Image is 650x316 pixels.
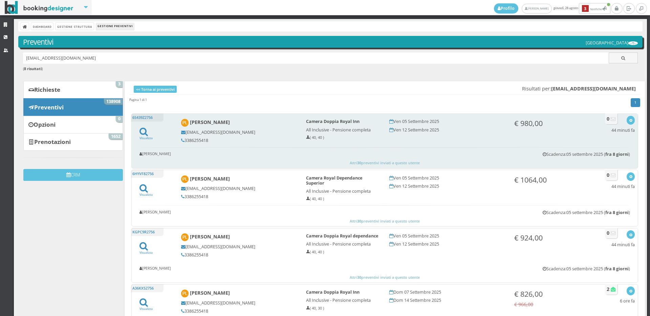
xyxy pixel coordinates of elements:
h3: € 826,00 [514,290,588,298]
h5: All Inclusive - Pensione completa [306,241,380,247]
b: 0 [607,115,609,122]
span: 05 settembre 2025 ( ) [566,266,630,272]
h5: 3386255418 [181,194,297,199]
b: Richieste [34,86,60,93]
b: Prenotazioni [34,138,71,146]
span: 3 [116,81,123,87]
b: Camera Royal Dependance Superior [306,175,362,186]
h5: 44 minuti fa [611,184,635,189]
img: BookingDesigner.com [5,1,73,14]
h5: 3386255418 [181,309,297,314]
b: fra 8 giorni [605,151,629,157]
h5: KGPC9R2756 [131,228,164,236]
b: 30 [357,160,361,165]
h5: Dom 14 Settembre 2025 [389,298,505,303]
a: Preventivi 138908 [23,98,123,116]
span: 0 [116,116,123,122]
b: [EMAIL_ADDRESS][DOMAIN_NAME] [551,85,636,92]
h5: [EMAIL_ADDRESS][DOMAIN_NAME] [181,300,297,306]
img: Piera Lucchini [181,175,189,183]
h5: All Inclusive - Pensione completa [306,298,380,303]
button: CRM [23,169,123,181]
h5: A36KX52756 [131,284,164,292]
li: Gestione Preventivi [96,23,134,30]
b: Camera Doppia Royal Inn [306,289,360,295]
h5: Ven 05 Settembre 2025 [389,233,505,238]
h3: € 924,00 [514,233,588,242]
h6: ( 40, 40 ) [306,250,380,254]
b: [PERSON_NAME] [190,175,230,182]
h3: Preventivi [23,38,638,46]
h5: Scadenza: [543,152,630,157]
b: [PERSON_NAME] [190,290,230,296]
a: Visualizza [139,302,153,311]
h5: [EMAIL_ADDRESS][DOMAIN_NAME] [181,186,297,191]
a: Visualizza [139,131,153,140]
b: 30 [357,275,361,280]
a: Visualizza [139,246,153,255]
h6: ( 40, 40 ) [306,197,380,201]
b: Camera Doppia Royal Inn [306,119,360,124]
h3: € 1064,00 [514,175,588,184]
b: [PERSON_NAME] [190,233,230,240]
h5: [GEOGRAPHIC_DATA] [586,40,638,45]
h5: [EMAIL_ADDRESS][DOMAIN_NAME] [181,130,297,135]
span: 05 settembre 2025 ( ) [566,210,630,215]
b: fra 8 giorni [605,210,629,215]
h5: 6 ore fa [620,298,635,303]
button: Altri30preventivi inviati a questo utente [135,274,635,280]
b: Opzioni [34,121,56,128]
b: 0 [607,172,609,178]
a: Gestione Struttura [56,23,93,30]
span: giovedì, 28 agosto [494,3,611,14]
h5: 6HYVF82756 [131,170,164,178]
h6: [PERSON_NAME] [139,266,171,271]
h5: Ven 12 Settembre 2025 [389,241,505,247]
a: Dashboard [31,23,53,30]
h5: Ven 12 Settembre 2025 [389,127,505,132]
a: Profilo [494,3,518,14]
b: 3 [582,5,589,12]
span: 138908 [104,99,123,105]
h6: ( 40, 40 ) [306,135,380,140]
button: Altri30preventivi inviati a questo utente [135,218,635,224]
a: Prenotazioni 1652 [23,133,123,151]
h5: All Inclusive - Pensione completa [306,189,380,194]
b: [PERSON_NAME] [190,119,230,126]
a: Opzioni 0 [23,116,123,133]
h5: [EMAIL_ADDRESS][DOMAIN_NAME] [181,244,297,249]
h5: 44 minuti fa [611,128,635,133]
b: 0 [607,230,609,236]
span: 1652 [109,133,123,140]
h6: ( ) [23,67,638,71]
h4: € 966,00 [514,301,588,307]
h5: All Inclusive - Pensione completa [306,127,380,132]
h5: 3386255418 [181,138,297,143]
b: Camera Doppia Royal dependance [306,233,378,239]
h6: [PERSON_NAME] [139,210,171,214]
button: 3Notifiche [579,3,610,14]
h5: Scadenza: [543,266,630,271]
h6: [PERSON_NAME] [139,152,171,156]
h5: Ven 05 Settembre 2025 [389,175,505,181]
h45: Pagina 1 di 1 [129,98,147,102]
a: [PERSON_NAME] [522,4,552,14]
a: Richieste 3 [23,81,123,99]
h5: 6S439Z2756 [131,113,164,122]
a: 1 [631,98,641,107]
a: Visualizza [139,188,153,197]
h5: 3386255418 [181,252,297,257]
img: Piera Lucchini [181,119,189,127]
span: Risultati per: [522,86,636,91]
h5: Ven 05 Settembre 2025 [389,119,505,124]
h5: Dom 07 Settembre 2025 [389,290,505,295]
h5: Scadenza: [543,210,630,215]
b: Preventivi [34,103,64,111]
h3: € 980,00 [514,119,588,128]
a: << Torna ai preventivi [134,86,177,93]
button: Altri30preventivi inviati a questo utente [135,160,635,166]
b: 30 [357,218,361,224]
b: 2 [607,286,609,292]
h5: 44 minuti fa [611,242,635,247]
input: Ricerca cliente - (inserisci il codice, il nome, il cognome, il numero di telefono o la mail) [23,52,609,64]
